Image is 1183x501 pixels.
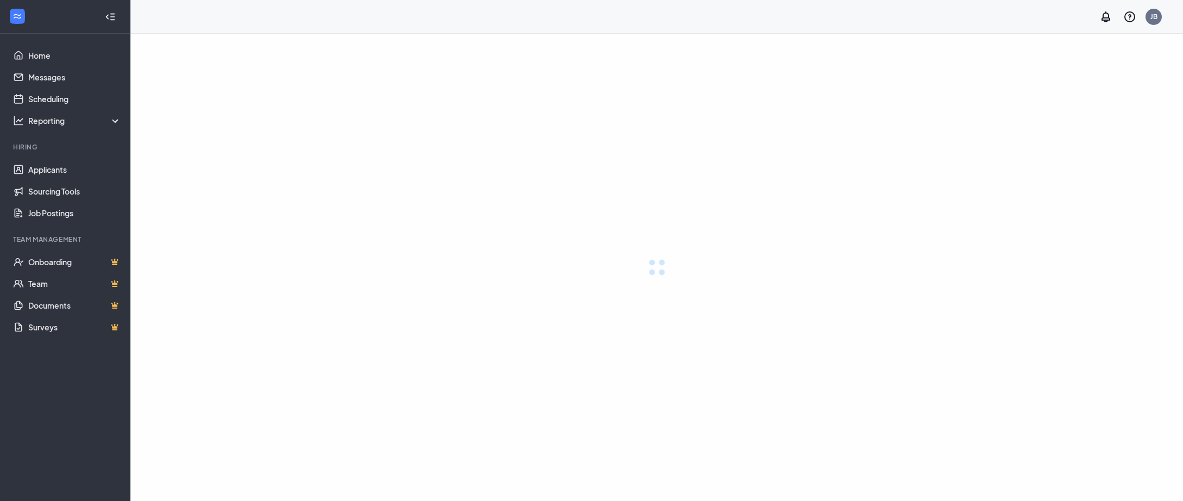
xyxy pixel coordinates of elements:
[28,180,121,202] a: Sourcing Tools
[28,45,121,66] a: Home
[13,115,24,126] svg: Analysis
[1099,10,1112,23] svg: Notifications
[28,66,121,88] a: Messages
[105,11,116,22] svg: Collapse
[28,273,121,295] a: TeamCrown
[1123,10,1136,23] svg: QuestionInfo
[28,115,122,126] div: Reporting
[13,235,119,244] div: Team Management
[28,202,121,224] a: Job Postings
[28,159,121,180] a: Applicants
[28,316,121,338] a: SurveysCrown
[28,251,121,273] a: OnboardingCrown
[28,88,121,110] a: Scheduling
[1150,12,1157,21] div: JB
[28,295,121,316] a: DocumentsCrown
[12,11,23,22] svg: WorkstreamLogo
[13,142,119,152] div: Hiring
